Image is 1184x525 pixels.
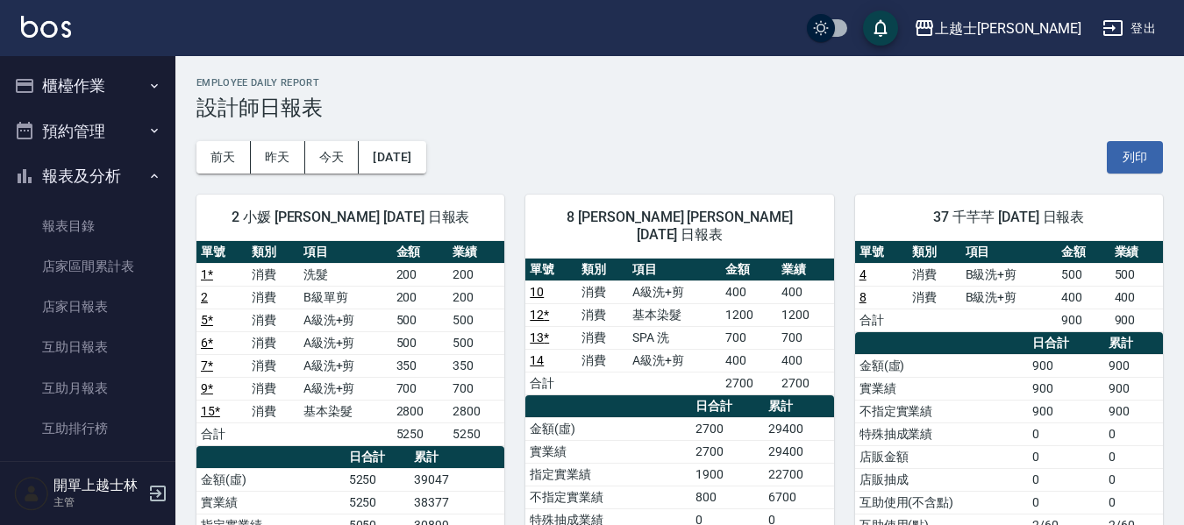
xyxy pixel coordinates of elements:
td: 200 [448,286,504,309]
td: 消費 [247,286,298,309]
th: 累計 [1104,332,1163,355]
table: a dense table [525,259,833,395]
td: A級洗+剪 [299,331,392,354]
td: 消費 [577,326,628,349]
th: 單號 [196,241,247,264]
td: 特殊抽成業績 [855,422,1028,445]
td: 2700 [691,417,764,440]
td: 洗髮 [299,263,392,286]
td: 700 [448,377,504,400]
table: a dense table [855,241,1163,332]
td: 400 [721,349,777,372]
td: 900 [1104,400,1163,422]
td: 400 [721,280,777,303]
td: 實業績 [196,491,345,514]
td: 消費 [247,331,298,354]
td: 消費 [577,303,628,326]
td: 互助使用(不含點) [855,491,1028,514]
td: 350 [392,354,448,377]
a: 互助排行榜 [7,408,168,449]
td: A級洗+剪 [299,377,392,400]
button: 今天 [305,141,360,174]
td: 900 [1104,354,1163,377]
td: 5250 [448,422,504,445]
button: 列印 [1107,141,1163,174]
span: 8 [PERSON_NAME] [PERSON_NAME] [DATE] 日報表 [546,209,812,244]
a: 14 [530,353,544,367]
td: 800 [691,486,764,508]
td: 5250 [345,491,410,514]
div: 上越士[PERSON_NAME] [935,18,1081,39]
th: 日合計 [345,446,410,469]
button: 前天 [196,141,251,174]
img: Logo [21,16,71,38]
td: A級洗+剪 [628,280,721,303]
h2: Employee Daily Report [196,77,1163,89]
a: 4 [859,267,867,281]
td: 消費 [247,377,298,400]
td: 29400 [764,440,834,463]
th: 累計 [764,395,834,418]
td: A級洗+剪 [299,354,392,377]
td: 消費 [247,263,298,286]
td: B級洗+剪 [961,263,1058,286]
img: Person [14,476,49,511]
td: 400 [1057,286,1109,309]
td: 金額(虛) [855,354,1028,377]
td: B級單剪 [299,286,392,309]
td: 0 [1104,422,1163,445]
a: 互助點數明細 [7,449,168,489]
span: 37 千芊芊 [DATE] 日報表 [876,209,1142,226]
p: 主管 [53,494,143,510]
td: 消費 [577,349,628,372]
th: 類別 [908,241,960,264]
th: 項目 [628,259,721,281]
button: 報表及分析 [7,153,168,199]
td: 400 [777,280,833,303]
td: 0 [1028,468,1104,491]
td: 消費 [247,354,298,377]
th: 業績 [448,241,504,264]
td: 0 [1028,422,1104,445]
td: 1900 [691,463,764,486]
td: 店販抽成 [855,468,1028,491]
td: 38377 [410,491,504,514]
button: save [863,11,898,46]
td: 200 [392,263,448,286]
th: 金額 [1057,241,1109,264]
td: 900 [1028,354,1104,377]
th: 業績 [777,259,833,281]
td: 22700 [764,463,834,486]
td: 5250 [392,422,448,445]
td: 0 [1028,491,1104,514]
td: 700 [777,326,833,349]
th: 項目 [961,241,1058,264]
a: 10 [530,285,544,299]
td: SPA 洗 [628,326,721,349]
th: 金額 [721,259,777,281]
th: 累計 [410,446,504,469]
td: A級洗+剪 [628,349,721,372]
td: 350 [448,354,504,377]
td: 合計 [855,309,908,331]
td: 5250 [345,468,410,491]
td: 500 [392,331,448,354]
a: 互助日報表 [7,327,168,367]
td: 200 [392,286,448,309]
th: 項目 [299,241,392,264]
th: 金額 [392,241,448,264]
td: 實業績 [525,440,690,463]
td: 6700 [764,486,834,508]
td: 不指定實業績 [855,400,1028,422]
button: 上越士[PERSON_NAME] [907,11,1088,46]
td: 2700 [721,372,777,394]
th: 單號 [525,259,576,281]
td: 500 [1110,263,1163,286]
td: 店販金額 [855,445,1028,468]
td: 500 [448,309,504,331]
td: 消費 [247,400,298,422]
td: 2700 [691,440,764,463]
a: 報表目錄 [7,206,168,246]
button: 預約管理 [7,109,168,154]
td: 39047 [410,468,504,491]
